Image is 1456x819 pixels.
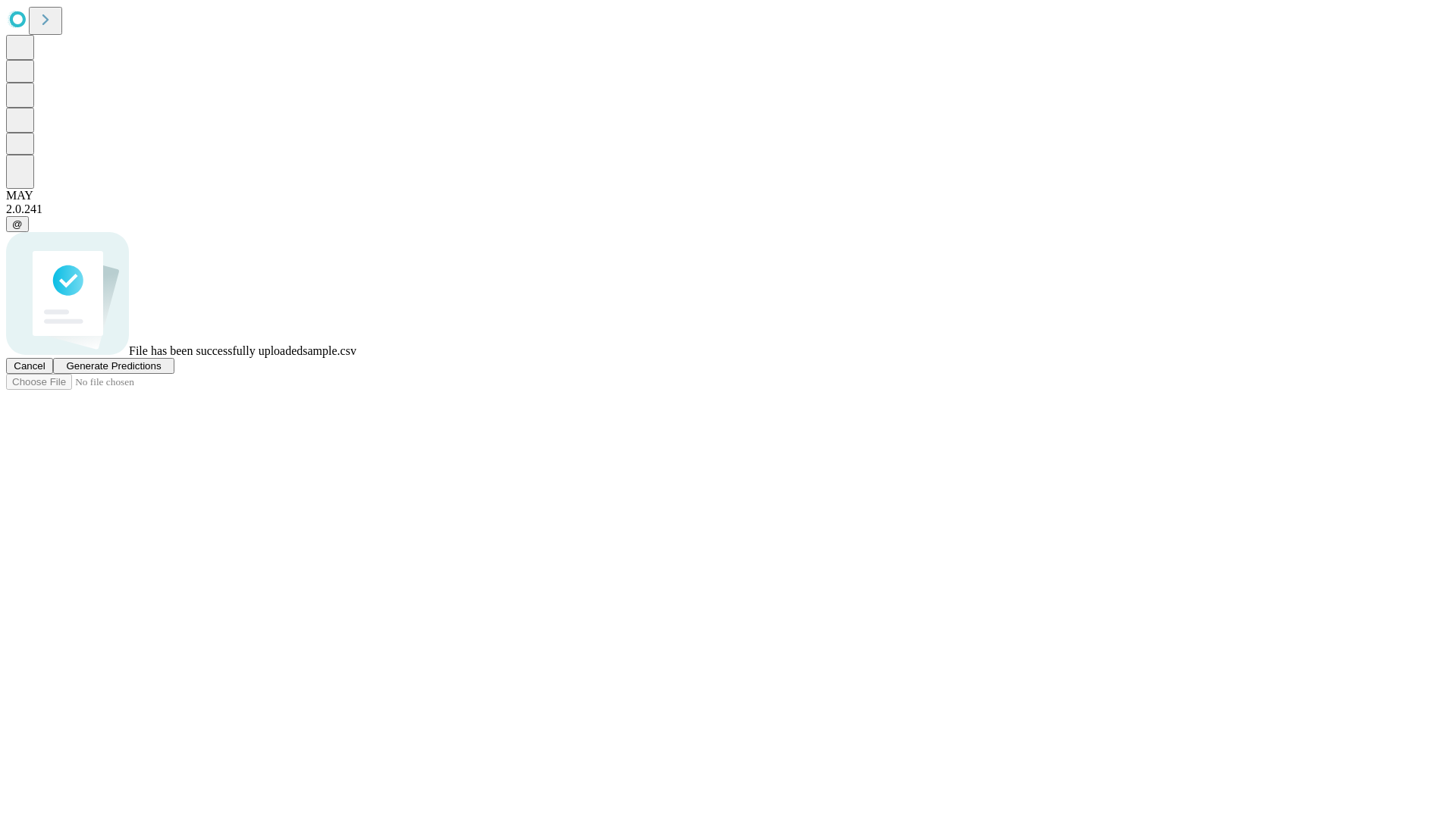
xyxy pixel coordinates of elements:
button: @ [6,216,29,232]
span: @ [12,218,23,230]
span: File has been successfully uploaded [129,344,303,357]
button: Cancel [6,358,53,374]
button: Generate Predictions [53,358,174,374]
div: MAY [6,189,1450,202]
div: 2.0.241 [6,202,1450,216]
span: sample.csv [303,344,356,357]
span: Cancel [14,360,45,372]
span: Generate Predictions [66,360,161,372]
